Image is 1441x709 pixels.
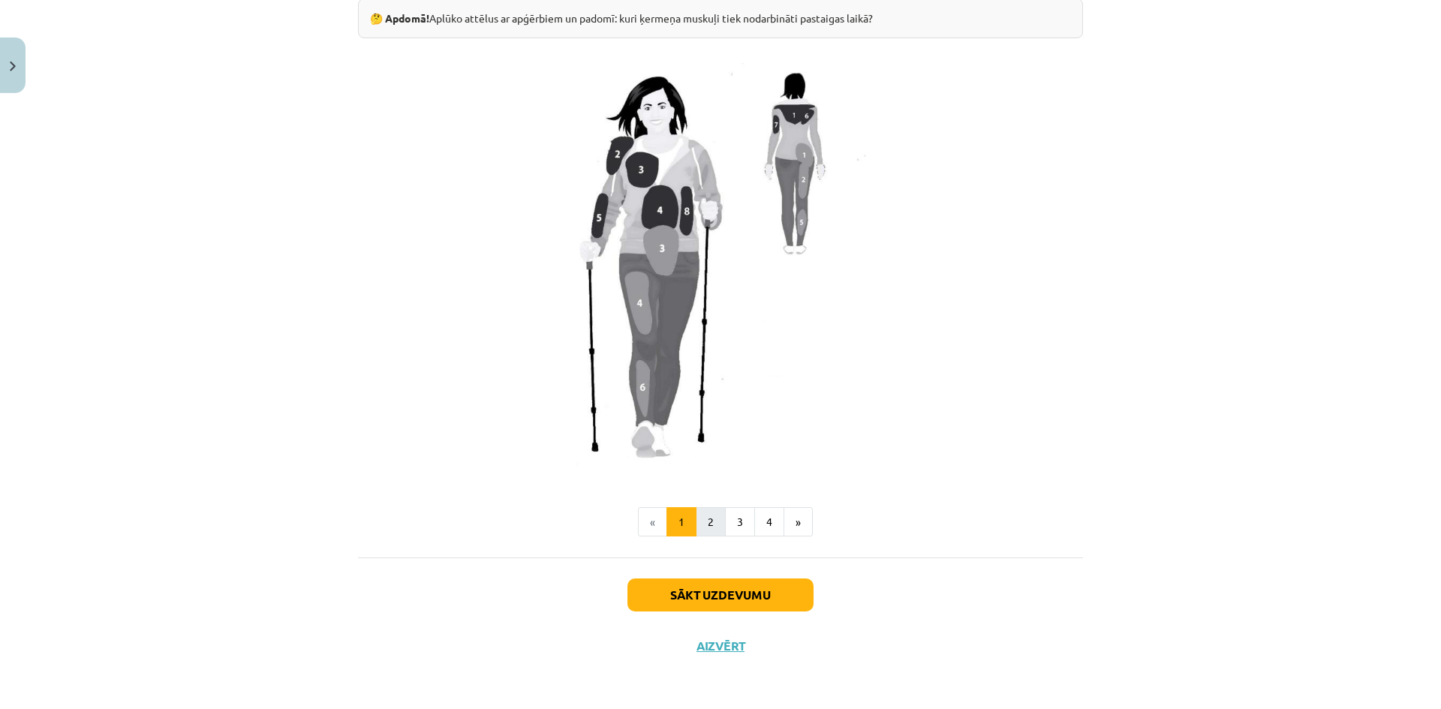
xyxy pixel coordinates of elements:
[692,638,749,653] button: Aizvērt
[725,507,755,537] button: 3
[784,507,813,537] button: »
[370,11,429,25] b: 🤔 Apdomā!
[358,507,1083,537] nav: Page navigation example
[754,507,784,537] button: 4
[666,507,696,537] button: 1
[627,578,814,611] button: Sākt uzdevumu
[10,62,16,71] img: icon-close-lesson-0947bae3869378f0d4975bcd49f059093ad1ed9edebbc8119c70593378902aed.svg
[696,507,726,537] button: 2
